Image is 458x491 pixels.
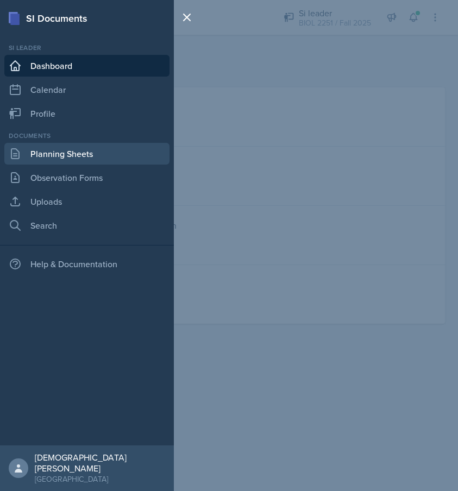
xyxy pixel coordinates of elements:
a: Dashboard [4,55,170,77]
a: Uploads [4,191,170,212]
a: Search [4,215,170,236]
div: [DEMOGRAPHIC_DATA][PERSON_NAME] [35,452,165,474]
div: [GEOGRAPHIC_DATA] [35,474,165,484]
div: Documents [4,131,170,141]
a: Planning Sheets [4,143,170,165]
div: Si leader [4,43,170,53]
a: Calendar [4,79,170,100]
div: Help & Documentation [4,253,170,275]
a: Observation Forms [4,167,170,188]
a: Profile [4,103,170,124]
